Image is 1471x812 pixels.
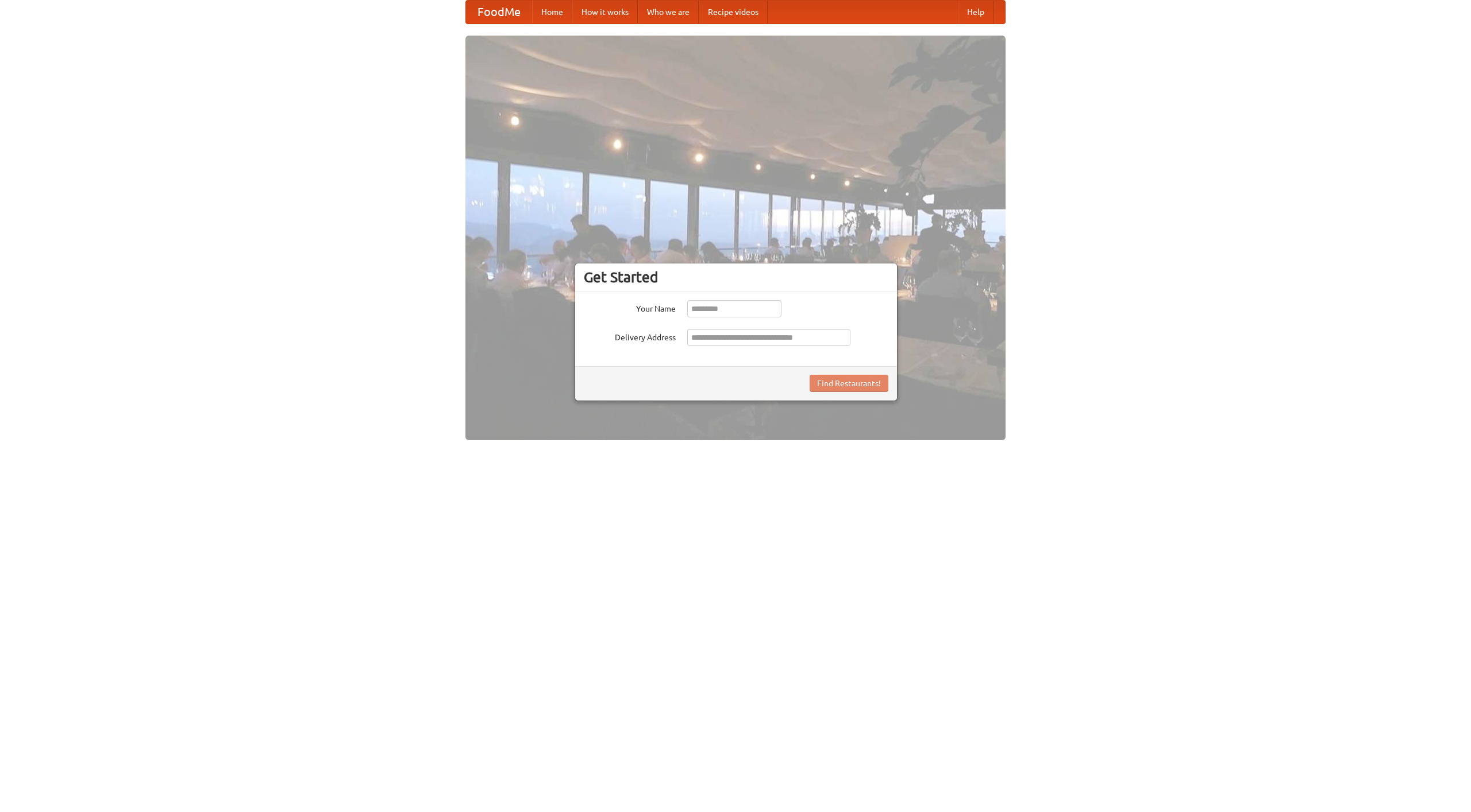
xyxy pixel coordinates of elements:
a: Home [532,1,572,24]
a: Who we are [638,1,699,24]
label: Delivery Address [584,329,676,343]
button: Find Restaurants! [810,375,888,392]
a: Recipe videos [699,1,768,24]
a: How it works [572,1,638,24]
h3: Get Started [584,269,888,286]
a: Help [958,1,993,24]
label: Your Name [584,300,676,314]
a: FoodMe [466,1,532,24]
